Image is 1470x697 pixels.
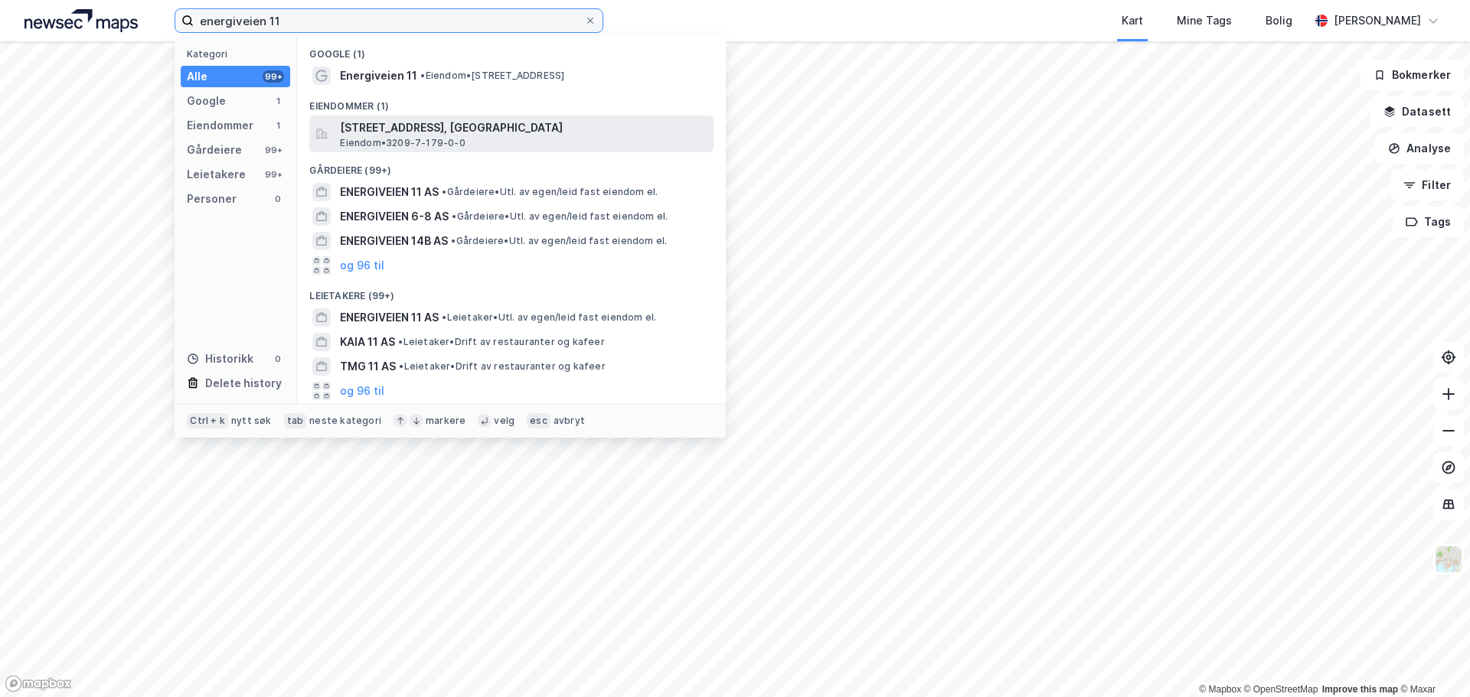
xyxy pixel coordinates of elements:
div: Kontrollprogram for chat [1393,624,1470,697]
div: Gårdeiere [187,141,242,159]
iframe: Chat Widget [1393,624,1470,697]
span: Gårdeiere • Utl. av egen/leid fast eiendom el. [452,210,668,223]
a: Mapbox [1199,684,1241,695]
span: Gårdeiere • Utl. av egen/leid fast eiendom el. [442,186,658,198]
button: Filter [1390,170,1464,200]
span: [STREET_ADDRESS], [GEOGRAPHIC_DATA] [340,119,707,137]
span: ENERGIVEIEN 6-8 AS [340,207,449,226]
div: [PERSON_NAME] [1334,11,1421,30]
div: Mine Tags [1177,11,1232,30]
span: ENERGIVEIEN 11 AS [340,183,439,201]
div: Ctrl + k [187,413,228,428]
div: velg [494,415,514,427]
input: Søk på adresse, matrikkel, gårdeiere, leietakere eller personer [194,9,584,32]
div: Personer [187,190,237,208]
div: Delete history [205,374,282,392]
a: Improve this map [1322,684,1398,695]
span: • [398,336,403,347]
span: TMG 11 AS [340,357,396,376]
div: 99+ [263,70,284,83]
span: Leietaker • Drift av restauranter og kafeer [398,336,604,348]
button: Datasett [1370,96,1464,127]
span: Gårdeiere • Utl. av egen/leid fast eiendom el. [451,235,667,247]
span: Leietaker • Utl. av egen/leid fast eiendom el. [442,311,656,324]
div: esc [527,413,550,428]
img: Z [1434,545,1463,574]
div: 0 [272,193,284,205]
div: 99+ [263,168,284,181]
div: avbryt [554,415,585,427]
button: og 96 til [340,382,384,400]
span: ENERGIVEIEN 14B AS [340,232,448,250]
div: Bolig [1266,11,1292,30]
div: Kategori [187,48,290,60]
div: 1 [272,119,284,132]
span: Energiveien 11 [340,67,417,85]
span: KAIA 11 AS [340,333,395,351]
span: ENERGIVEIEN 11 AS [340,308,439,327]
div: Gårdeiere (99+) [297,152,726,180]
img: logo.a4113a55bc3d86da70a041830d287a7e.svg [24,9,138,32]
button: Tags [1393,207,1464,237]
div: Eiendommer (1) [297,88,726,116]
a: OpenStreetMap [1244,684,1318,695]
button: Analyse [1375,133,1464,164]
div: 1 [272,95,284,107]
span: • [452,210,456,222]
div: Eiendommer [187,116,253,135]
span: • [420,70,425,81]
div: 0 [272,353,284,365]
div: Leietakere (99+) [297,278,726,305]
button: og 96 til [340,256,384,275]
span: • [442,311,446,323]
span: Leietaker • Drift av restauranter og kafeer [399,360,605,373]
div: Historikk [187,350,253,368]
div: Alle [187,67,207,86]
div: Kart [1122,11,1143,30]
div: Google (1) [297,36,726,64]
span: • [442,186,446,197]
div: Leietakere [187,165,246,184]
span: • [399,360,403,372]
div: tab [284,413,307,428]
button: Bokmerker [1361,60,1464,90]
div: neste kategori [309,415,381,427]
span: Eiendom • [STREET_ADDRESS] [420,70,564,82]
div: 99+ [263,144,284,156]
div: Google [187,92,226,110]
div: nytt søk [231,415,272,427]
div: markere [426,415,465,427]
span: • [451,235,456,246]
a: Mapbox homepage [5,675,72,692]
span: Eiendom • 3209-7-179-0-0 [340,137,465,149]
